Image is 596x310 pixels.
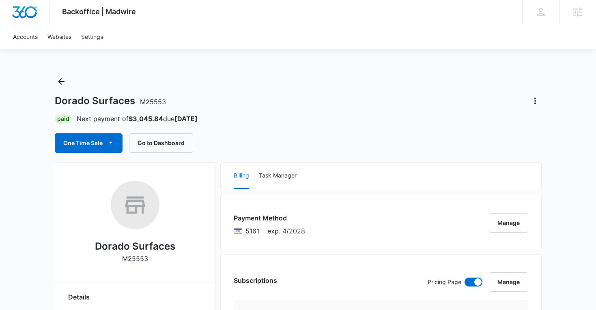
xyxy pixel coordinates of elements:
[428,278,461,286] p: Pricing Page
[43,24,76,49] a: Websites
[55,75,68,88] button: Back
[489,213,528,233] button: Manage
[140,98,166,106] span: M25553
[77,114,198,124] p: Next payment of due
[68,292,90,302] span: Details
[259,163,297,189] button: Task Manager
[62,7,136,16] span: Backoffice | Madwire
[129,115,163,123] strong: $3,045.84
[76,24,108,49] a: Settings
[8,24,43,49] a: Accounts
[234,163,249,189] button: Billing
[234,276,277,285] h3: Subscriptions
[95,239,175,254] h2: Dorado Surfaces
[129,133,193,153] button: Go to Dashboard
[122,254,148,263] p: M25553
[55,133,123,153] button: One Time Sale
[55,114,72,124] div: Paid
[529,94,542,107] button: Actions
[55,95,166,107] h1: Dorado Surfaces
[245,226,259,236] span: Visa ending with
[234,213,305,223] h3: Payment Method
[489,272,528,292] button: Manage
[267,226,305,236] span: exp. 4/2028
[174,115,198,123] strong: [DATE]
